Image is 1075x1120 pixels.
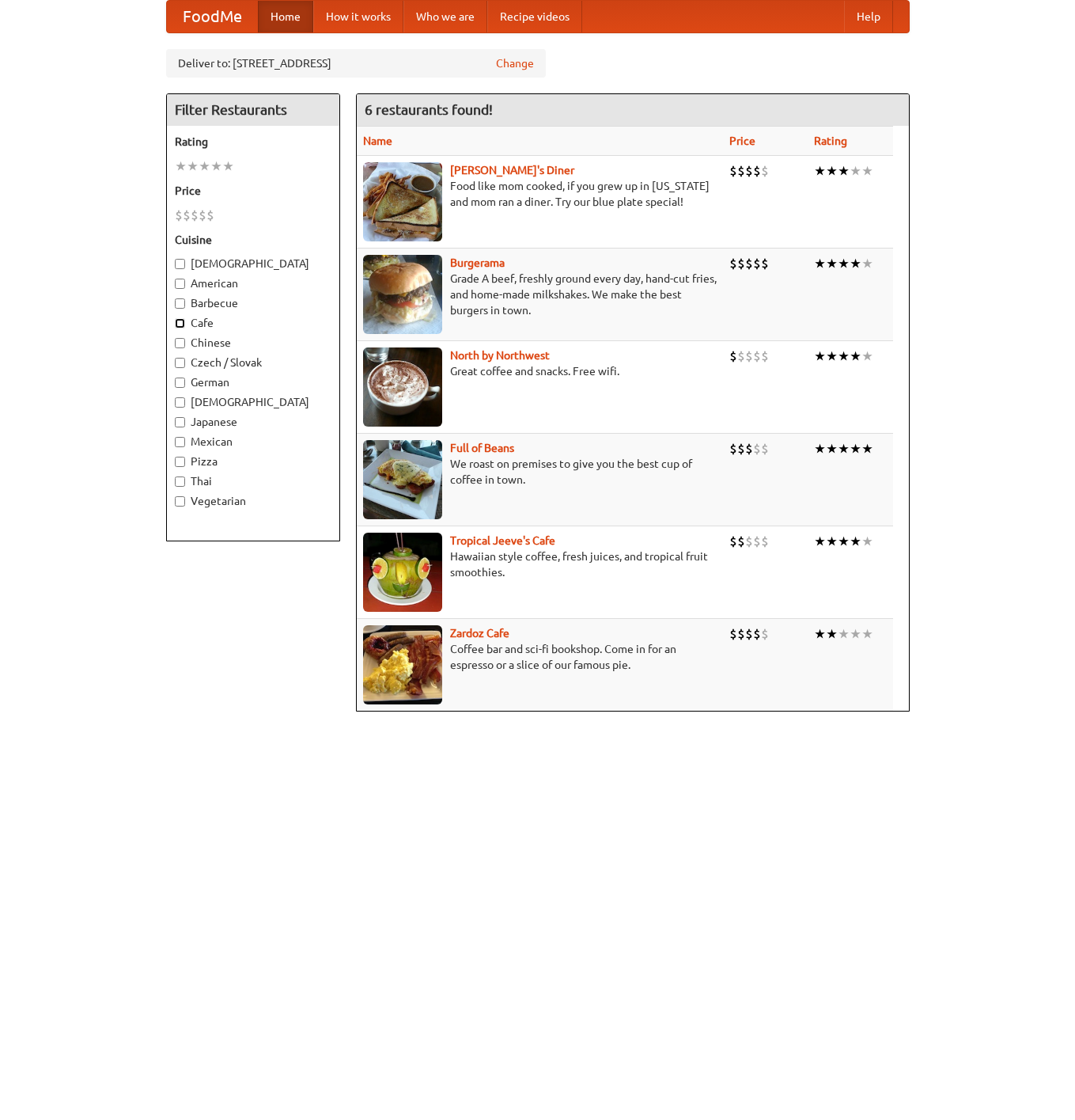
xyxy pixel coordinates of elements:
[403,1,487,32] a: Who we are
[729,347,737,365] li: $
[850,533,861,550] li: ★
[745,162,753,180] li: $
[745,255,753,272] li: $
[175,335,331,351] label: Chinese
[183,207,191,224] li: $
[175,378,185,388] input: German
[363,625,442,704] img: zardoz.jpg
[838,625,850,643] li: ★
[175,315,331,331] label: Cafe
[753,533,761,550] li: $
[175,414,331,430] label: Japanese
[175,476,185,487] input: Thai
[363,255,442,334] img: burgerama.jpg
[175,493,331,509] label: Vegetarian
[814,533,826,550] li: ★
[166,49,546,78] div: Deliver to: [STREET_ADDRESS]
[363,162,442,241] img: sallys.jpg
[729,625,737,643] li: $
[175,374,331,390] label: German
[175,298,185,309] input: Barbecue
[450,627,509,640] b: Zardoz Cafe
[753,625,761,643] li: $
[313,1,403,32] a: How it works
[363,363,717,379] p: Great coffee and snacks. Free wifi.
[861,533,873,550] li: ★
[826,440,838,457] li: ★
[175,232,331,248] h5: Cuisine
[175,397,185,408] input: [DEMOGRAPHIC_DATA]
[753,347,761,365] li: $
[729,135,755,147] a: Price
[761,255,769,272] li: $
[450,256,505,269] a: Burgerama
[175,183,331,199] h5: Price
[487,1,582,32] a: Recipe videos
[729,533,737,550] li: $
[814,162,826,180] li: ★
[363,641,717,673] p: Coffee bar and sci-fi bookshop. Come in for an espresso or a slice of our famous pie.
[850,440,861,457] li: ★
[175,454,331,469] label: Pizza
[814,440,826,457] li: ★
[826,162,838,180] li: ★
[729,440,737,457] li: $
[167,94,339,126] h4: Filter Restaurants
[814,625,826,643] li: ★
[737,255,745,272] li: $
[729,162,737,180] li: $
[450,534,555,547] a: Tropical Jeeve's Cafe
[861,255,873,272] li: ★
[450,442,514,454] a: Full of Beans
[850,162,861,180] li: ★
[745,625,753,643] li: $
[175,259,185,269] input: [DEMOGRAPHIC_DATA]
[363,533,442,612] img: jeeves.jpg
[175,473,331,489] label: Thai
[761,625,769,643] li: $
[826,255,838,272] li: ★
[175,437,185,447] input: Mexican
[175,417,185,427] input: Japanese
[175,295,331,311] label: Barbecue
[496,55,534,71] a: Change
[838,255,850,272] li: ★
[745,533,753,550] li: $
[826,533,838,550] li: ★
[258,1,313,32] a: Home
[206,207,214,224] li: $
[753,162,761,180] li: $
[450,349,550,362] a: North by Northwest
[363,135,392,147] a: Name
[210,158,222,175] li: ★
[175,434,331,450] label: Mexican
[167,1,258,32] a: FoodMe
[175,158,187,175] li: ★
[814,255,826,272] li: ★
[175,496,185,507] input: Vegetarian
[761,347,769,365] li: $
[199,158,210,175] li: ★
[861,625,873,643] li: ★
[222,158,234,175] li: ★
[450,164,574,177] a: [PERSON_NAME]'s Diner
[745,347,753,365] li: $
[838,533,850,550] li: ★
[838,347,850,365] li: ★
[199,207,206,224] li: $
[191,207,199,224] li: $
[753,255,761,272] li: $
[175,207,183,224] li: $
[175,134,331,150] h5: Rating
[175,358,185,368] input: Czech / Slovak
[826,347,838,365] li: ★
[363,178,717,210] p: Food like mom cooked, if you grew up in [US_STATE] and mom ran a diner. Try our blue plate special!
[729,255,737,272] li: $
[175,318,185,328] input: Cafe
[363,271,717,318] p: Grade A beef, freshly ground every day, hand-cut fries, and home-made milkshakes. We make the bes...
[175,256,331,271] label: [DEMOGRAPHIC_DATA]
[761,162,769,180] li: $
